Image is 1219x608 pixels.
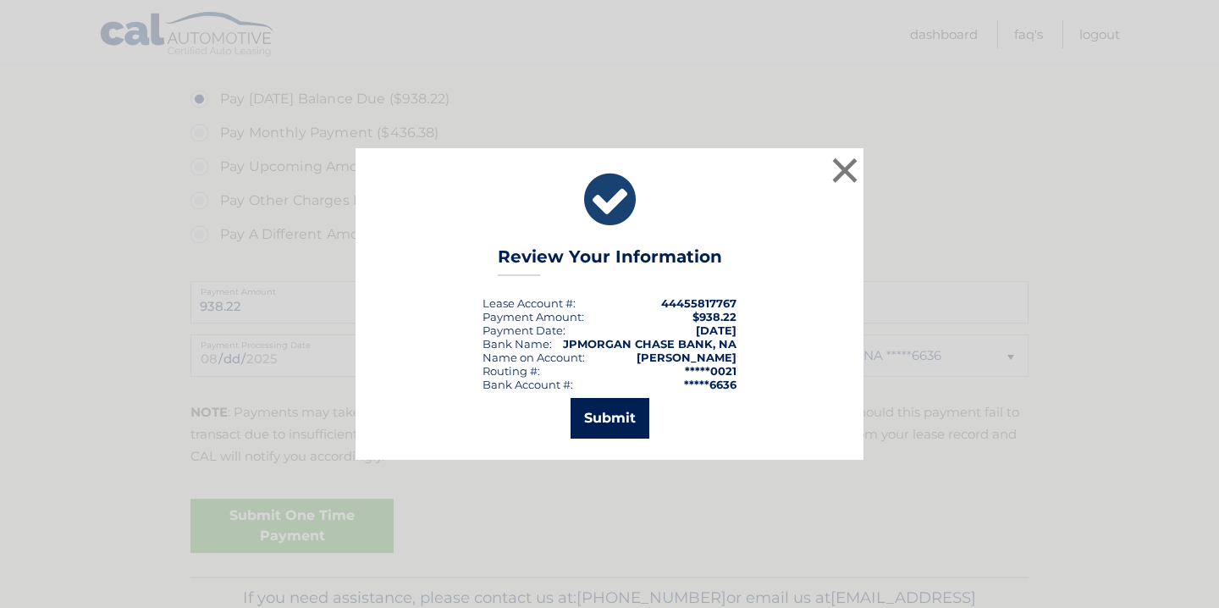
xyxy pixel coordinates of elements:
div: Bank Account #: [483,378,573,391]
button: × [828,153,862,187]
button: Submit [571,398,649,439]
div: Name on Account: [483,351,585,364]
h3: Review Your Information [498,246,722,276]
div: Bank Name: [483,337,552,351]
div: : [483,323,565,337]
span: [DATE] [696,323,736,337]
div: Lease Account #: [483,296,576,310]
strong: 44455817767 [661,296,736,310]
strong: [PERSON_NAME] [637,351,736,364]
span: Payment Date [483,323,563,337]
span: $938.22 [692,310,736,323]
div: Payment Amount: [483,310,584,323]
strong: JPMORGAN CHASE BANK, NA [563,337,736,351]
div: Routing #: [483,364,540,378]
